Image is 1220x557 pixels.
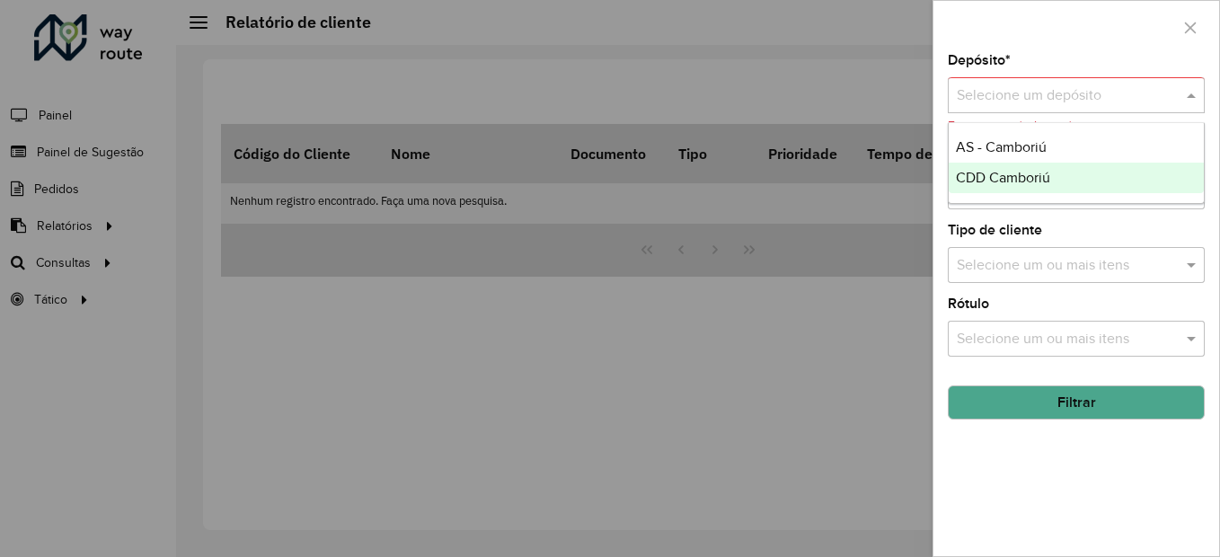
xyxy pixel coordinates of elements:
ng-dropdown-panel: Options list [948,122,1205,204]
span: CDD Camboriú [956,170,1050,185]
label: Rótulo [948,293,989,314]
label: Tipo de cliente [948,219,1042,241]
formly-validation-message: Este campo é obrigatório [948,119,1087,133]
label: Depósito [948,49,1011,71]
span: AS - Camboriú [956,139,1047,155]
button: Filtrar [948,385,1205,420]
